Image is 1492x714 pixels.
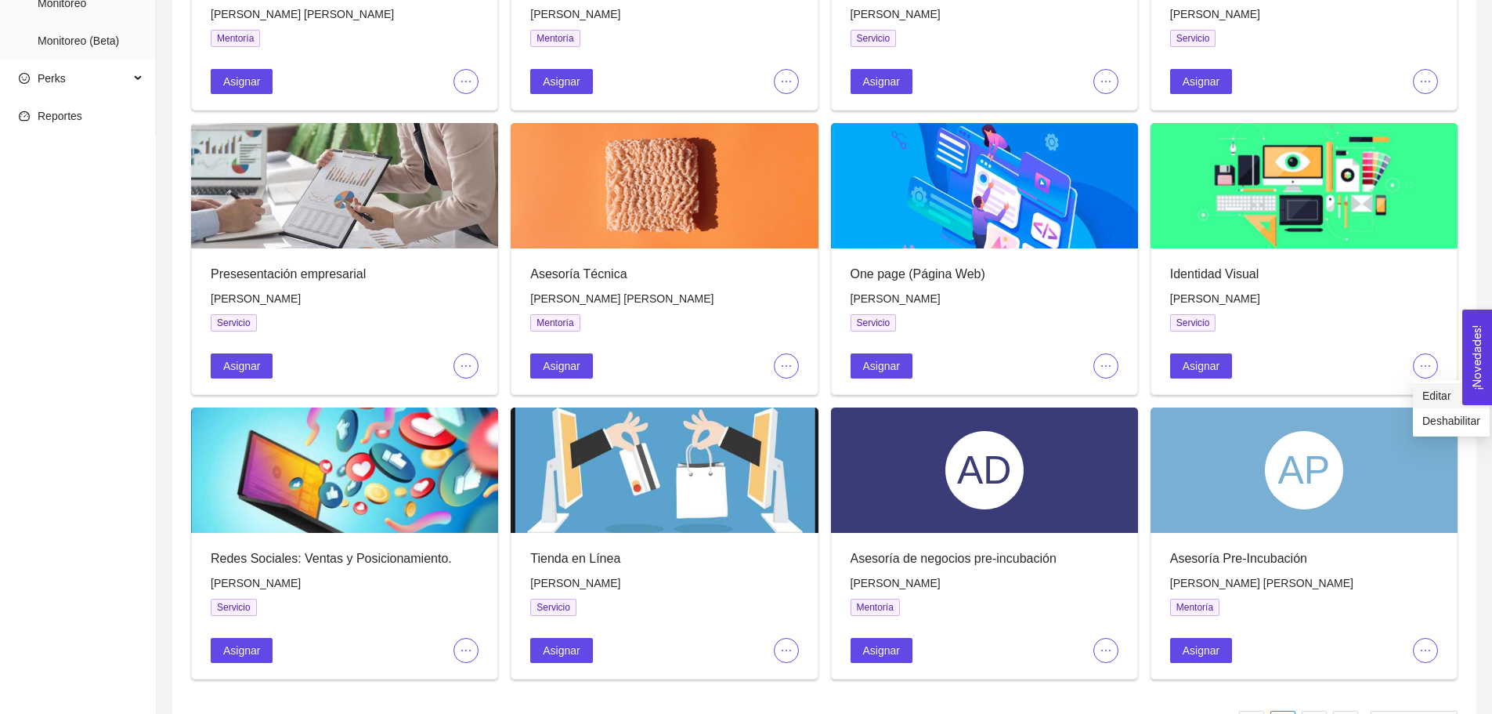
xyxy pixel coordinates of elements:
[543,357,580,375] span: Asignar
[19,73,30,84] span: smile
[851,69,912,94] button: Asignar
[211,638,273,663] button: Asignar
[1422,412,1480,429] span: Deshabilitar
[530,638,592,663] button: Asignar
[1183,642,1219,659] span: Asignar
[530,314,580,332] span: Mentoría
[851,8,941,20] span: [PERSON_NAME]
[530,577,620,589] span: [PERSON_NAME]
[851,577,941,589] span: [PERSON_NAME]
[38,25,143,56] span: Monitoreo (Beta)
[1170,353,1232,379] button: Asignar
[774,638,799,663] button: ellipsis
[1170,30,1216,47] span: Servicio
[1170,8,1260,20] span: [PERSON_NAME]
[851,638,912,663] button: Asignar
[1170,549,1438,568] div: Asesoría Pre-Incubación
[38,72,66,85] span: Perks
[775,644,798,657] span: ellipsis
[1414,360,1437,372] span: ellipsis
[454,644,478,657] span: ellipsis
[530,264,798,284] div: Asesoría Técnica
[1094,360,1118,372] span: ellipsis
[19,111,30,121] span: dashboard
[543,642,580,659] span: Asignar
[1170,638,1232,663] button: Asignar
[1093,638,1118,663] button: ellipsis
[530,30,580,47] span: Mentoría
[1422,387,1480,404] span: Editar
[211,264,479,284] div: Presesentación empresarial
[775,360,798,372] span: ellipsis
[211,577,301,589] span: [PERSON_NAME]
[1414,75,1437,88] span: ellipsis
[453,638,479,663] button: ellipsis
[211,599,257,616] span: Servicio
[945,431,1024,509] div: AD
[211,30,260,47] span: Mentoría
[851,30,897,47] span: Servicio
[211,314,257,332] span: Servicio
[775,75,798,88] span: ellipsis
[1170,314,1216,332] span: Servicio
[863,73,900,90] span: Asignar
[211,353,273,379] button: Asignar
[851,353,912,379] button: Asignar
[223,73,260,90] span: Asignar
[1413,353,1438,379] button: ellipsis
[1093,353,1118,379] button: ellipsis
[1413,69,1438,94] button: ellipsis
[774,69,799,94] button: ellipsis
[851,599,900,616] span: Mentoría
[1183,73,1219,90] span: Asignar
[774,353,799,379] button: ellipsis
[1093,69,1118,94] button: ellipsis
[1170,264,1438,284] div: Identidad Visual
[851,549,1118,568] div: Asesoría de negocios pre-incubación
[211,8,394,20] span: [PERSON_NAME] [PERSON_NAME]
[1414,644,1437,657] span: ellipsis
[530,599,576,616] span: Servicio
[530,8,620,20] span: [PERSON_NAME]
[453,69,479,94] button: ellipsis
[1170,292,1260,305] span: [PERSON_NAME]
[851,314,897,332] span: Servicio
[453,353,479,379] button: ellipsis
[1413,638,1438,663] button: ellipsis
[454,75,478,88] span: ellipsis
[1094,644,1118,657] span: ellipsis
[223,357,260,375] span: Asignar
[211,292,301,305] span: [PERSON_NAME]
[1462,310,1492,405] button: Open Feedback Widget
[1170,69,1232,94] button: Asignar
[38,110,82,122] span: Reportes
[211,549,479,568] div: Redes Sociales: Ventas y Posicionamiento.
[530,549,798,568] div: Tienda en Línea
[454,360,478,372] span: ellipsis
[851,264,1118,284] div: One page (Página Web)
[1170,577,1353,589] span: [PERSON_NAME] [PERSON_NAME]
[1183,357,1219,375] span: Asignar
[211,69,273,94] button: Asignar
[863,357,900,375] span: Asignar
[851,292,941,305] span: [PERSON_NAME]
[1170,599,1219,616] span: Mentoría
[223,642,260,659] span: Asignar
[530,69,592,94] button: Asignar
[1265,431,1343,509] div: AP
[530,353,592,379] button: Asignar
[863,642,900,659] span: Asignar
[543,73,580,90] span: Asignar
[1094,75,1118,88] span: ellipsis
[530,292,713,305] span: [PERSON_NAME] [PERSON_NAME]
